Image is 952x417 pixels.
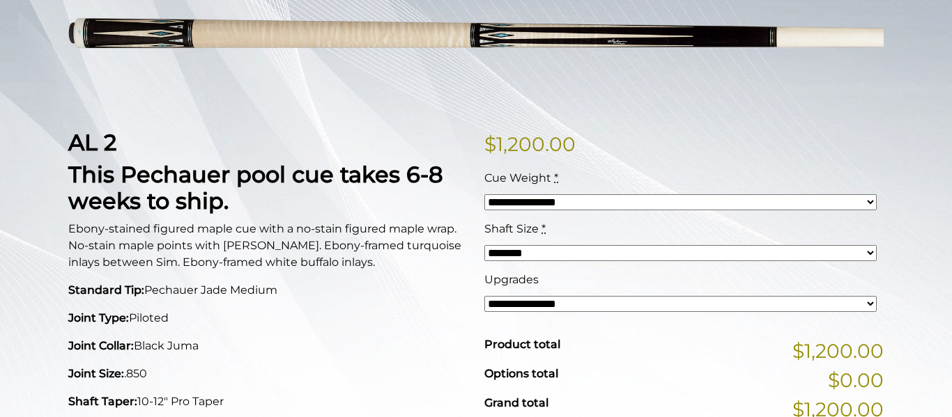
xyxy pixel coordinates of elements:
[68,393,468,410] p: 10-12" Pro Taper
[484,396,548,409] span: Grand total
[484,367,558,380] span: Options total
[68,310,468,326] p: Piloted
[484,273,539,286] span: Upgrades
[68,367,124,380] strong: Joint Size:
[484,132,496,156] span: $
[484,222,539,235] span: Shaft Size
[484,132,576,156] bdi: 1,200.00
[554,171,558,184] abbr: required
[68,283,144,297] strong: Standard Tip:
[68,311,129,324] strong: Joint Type:
[484,338,560,351] span: Product total
[484,171,551,184] span: Cue Weight
[68,282,468,299] p: Pechauer Jade Medium
[68,129,116,156] strong: AL 2
[68,395,137,408] strong: Shaft Taper:
[68,161,443,214] strong: This Pechauer pool cue takes 6-8 weeks to ship.
[792,336,884,365] span: $1,200.00
[68,365,468,382] p: .850
[68,222,461,269] span: Ebony-stained figured maple cue with a no-stain figured maple wrap. No-stain maple points with [P...
[542,222,546,235] abbr: required
[68,338,468,354] p: Black Juma
[68,339,134,352] strong: Joint Collar:
[828,365,884,395] span: $0.00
